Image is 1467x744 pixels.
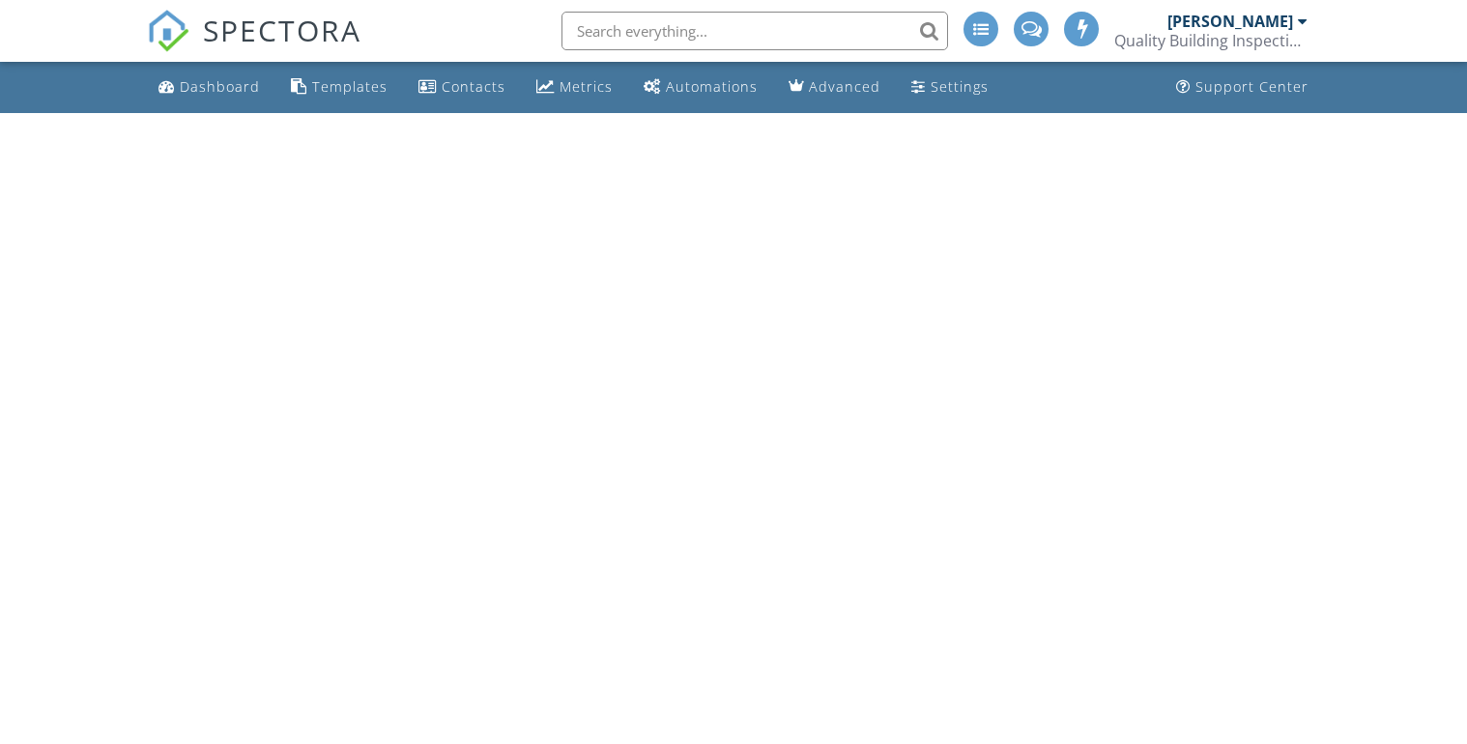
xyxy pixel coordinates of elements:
div: [PERSON_NAME] [1167,12,1293,31]
a: Settings [904,70,996,105]
div: Advanced [809,77,880,96]
a: Advanced [781,70,888,105]
a: Metrics [529,70,620,105]
a: Support Center [1168,70,1316,105]
div: Dashboard [180,77,260,96]
div: Metrics [560,77,613,96]
div: Contacts [442,77,505,96]
div: Settings [931,77,989,96]
a: Templates [283,70,395,105]
div: Templates [312,77,388,96]
img: The Best Home Inspection Software - Spectora [147,10,189,52]
a: Dashboard [151,70,268,105]
span: SPECTORA [203,10,361,50]
div: Support Center [1195,77,1309,96]
div: Quality Building Inspections [1114,31,1308,50]
div: Automations [666,77,758,96]
a: Automations (Advanced) [636,70,765,105]
input: Search everything... [561,12,948,50]
a: Contacts [411,70,513,105]
a: SPECTORA [147,26,361,67]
